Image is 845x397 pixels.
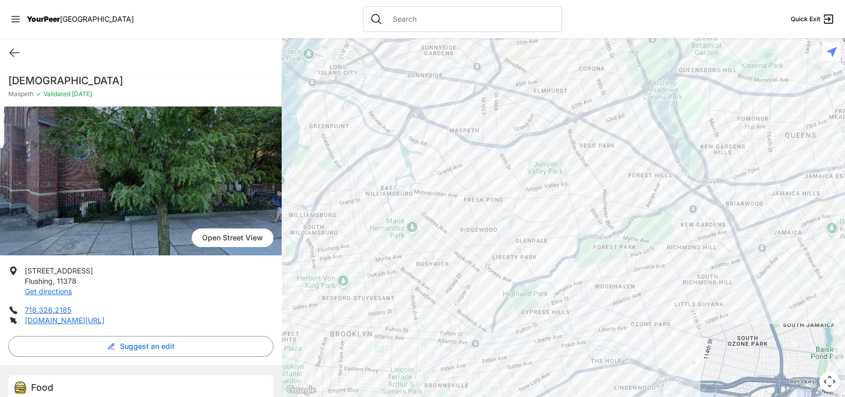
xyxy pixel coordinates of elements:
input: Search [387,14,555,24]
a: Get directions [25,287,72,296]
span: ✓ [36,90,41,98]
button: Suggest an edit [8,336,273,357]
span: Validated [43,90,70,98]
a: 718.326.2185 [25,306,71,314]
span: [GEOGRAPHIC_DATA] [60,14,134,23]
span: Flushing [25,277,53,285]
h1: [DEMOGRAPHIC_DATA] [8,73,273,88]
span: YourPeer [27,14,60,23]
span: [DATE] [70,90,92,98]
div: Ridgewood Clinic [282,38,845,397]
button: Map camera controls [819,371,840,392]
span: Food [31,382,53,393]
span: Open Street View [192,228,273,247]
span: , [53,277,55,285]
span: Suggest an edit [119,341,174,352]
img: Google [284,384,318,397]
a: Quick Exit [791,13,835,25]
span: Maspeth [8,90,34,98]
span: 11378 [57,277,76,285]
span: Quick Exit [791,15,820,23]
span: [STREET_ADDRESS] [25,266,93,275]
a: YourPeer[GEOGRAPHIC_DATA] [27,16,134,22]
a: Open this area in Google Maps (opens a new window) [284,384,318,397]
a: [DOMAIN_NAME][URL] [25,316,104,325]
